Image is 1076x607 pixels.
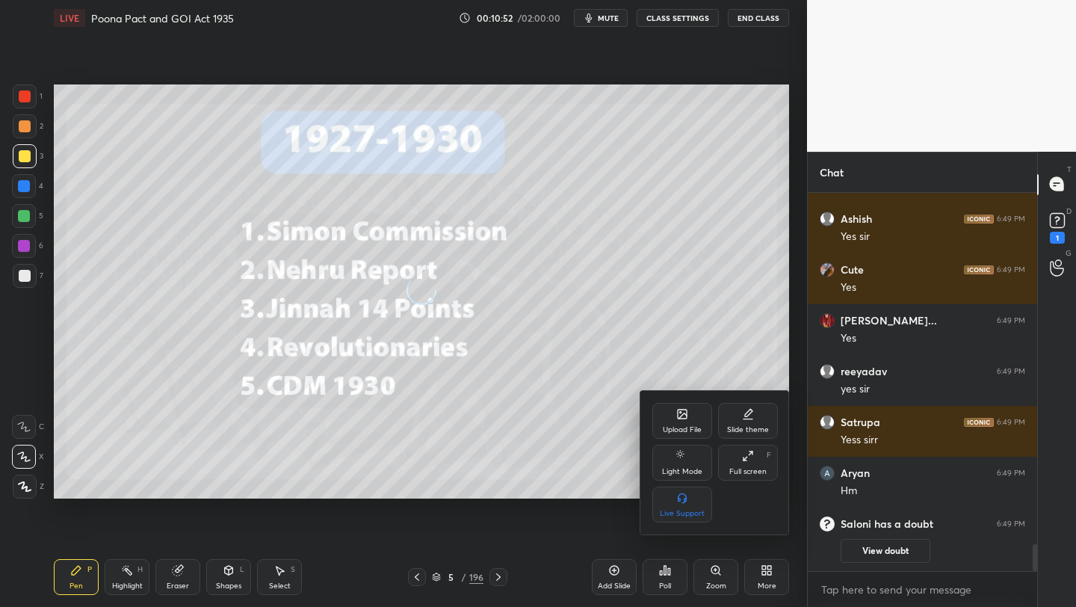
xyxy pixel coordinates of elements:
div: Light Mode [662,468,702,475]
div: F [767,452,771,459]
div: Slide theme [727,426,769,434]
div: Upload File [663,426,702,434]
div: Full screen [729,468,767,475]
div: Live Support [660,510,705,517]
